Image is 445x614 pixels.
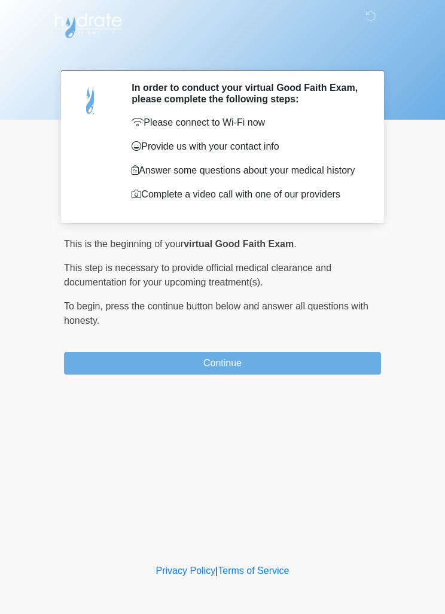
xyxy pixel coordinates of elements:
p: Please connect to Wi-Fi now [132,115,363,130]
span: . [294,239,296,249]
a: Terms of Service [218,566,289,576]
a: Privacy Policy [156,566,216,576]
img: Agent Avatar [73,82,109,118]
a: | [215,566,218,576]
p: Complete a video call with one of our providers [132,187,363,202]
h2: In order to conduct your virtual Good Faith Exam, please complete the following steps: [132,82,363,105]
p: Provide us with your contact info [132,139,363,154]
span: To begin, [64,301,105,311]
button: Continue [64,352,381,375]
img: Hydrate IV Bar - Chandler Logo [52,9,124,39]
span: This is the beginning of your [64,239,184,249]
h1: ‎ ‎ [55,43,390,65]
span: This step is necessary to provide official medical clearance and documentation for your upcoming ... [64,263,331,287]
span: press the continue button below and answer all questions with honesty. [64,301,368,326]
strong: virtual Good Faith Exam [184,239,294,249]
p: Answer some questions about your medical history [132,163,363,178]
